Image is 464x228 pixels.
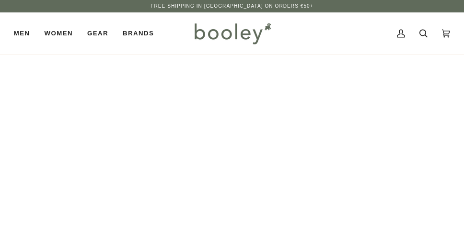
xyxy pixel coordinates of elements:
a: Women [37,12,80,54]
a: Men [14,12,37,54]
img: Booley [190,20,274,47]
span: Brands [123,29,154,38]
span: Men [14,29,30,38]
a: Brands [116,12,161,54]
span: Gear [87,29,108,38]
span: Women [45,29,73,38]
a: Gear [80,12,116,54]
p: Free Shipping in [GEOGRAPHIC_DATA] on Orders €50+ [151,2,313,10]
